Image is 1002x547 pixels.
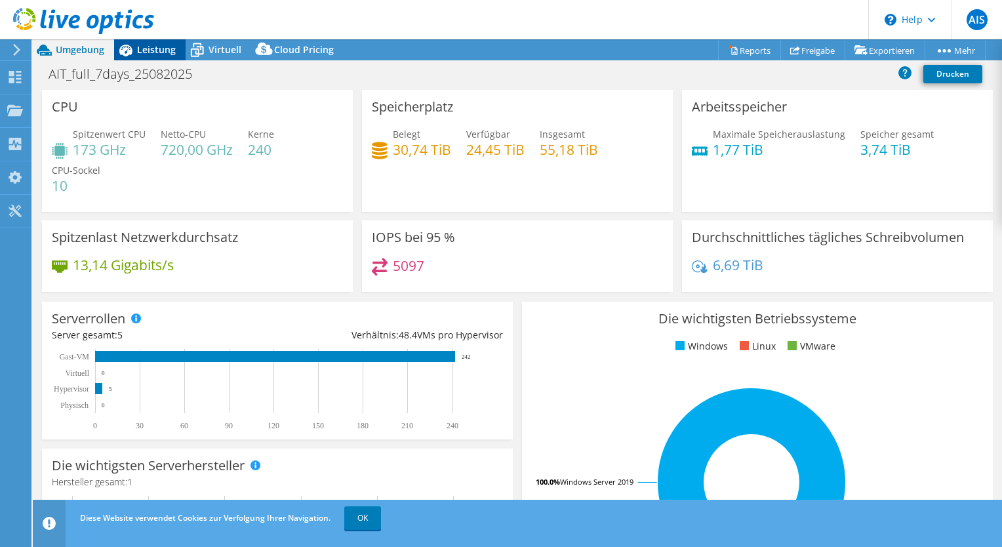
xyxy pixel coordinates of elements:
[52,100,78,114] h3: CPU
[127,476,132,488] span: 1
[52,312,125,326] h3: Serverrollen
[713,258,763,272] h4: 6,69 TiB
[466,142,525,157] h4: 24,45 TiB
[137,43,176,56] span: Leistung
[923,65,982,83] a: Drucken
[248,128,274,140] span: Kerne
[136,421,144,430] text: 30
[56,43,104,56] span: Umgebung
[52,230,238,245] h3: Spitzenlast Netzwerkdurchsatz
[65,369,89,378] text: Virtuell
[393,142,451,157] h4: 30,74 TiB
[692,100,787,114] h3: Arbeitsspeicher
[466,128,510,140] span: Verfügbar
[52,328,277,342] div: Server gesamt:
[536,477,560,487] tspan: 100.0%
[344,506,381,530] a: OK
[784,339,835,354] li: VMware
[462,354,471,360] text: 242
[93,421,97,430] text: 0
[860,128,934,140] span: Speicher gesamt
[736,339,776,354] li: Linux
[54,384,89,394] text: Hypervisor
[312,421,324,430] text: 150
[845,40,925,60] a: Exportieren
[161,142,233,157] h4: 720,00 GHz
[401,421,413,430] text: 210
[180,421,188,430] text: 60
[860,142,934,157] h4: 3,74 TiB
[52,475,503,489] h4: Hersteller gesamt:
[393,128,420,140] span: Belegt
[161,128,206,140] span: Netto-CPU
[277,328,503,342] div: Verhältnis: VMs pro Hypervisor
[718,40,781,60] a: Reports
[357,421,369,430] text: 180
[372,100,453,114] h3: Speicherplatz
[713,142,845,157] h4: 1,77 TiB
[52,178,100,193] h4: 10
[52,458,245,473] h3: Die wichtigsten Serverhersteller
[73,258,174,272] h4: 13,14 Gigabits/s
[713,128,845,140] span: Maximale Speicherauslastung
[399,329,417,341] span: 48.4
[268,421,279,430] text: 120
[73,142,146,157] h4: 173 GHz
[60,352,90,361] text: Gast-VM
[52,164,100,176] span: CPU-Sockel
[248,142,274,157] h4: 240
[540,128,585,140] span: Insgesamt
[102,402,105,409] text: 0
[393,258,424,273] h4: 5097
[532,312,983,326] h3: Die wichtigsten Betriebssysteme
[780,40,845,60] a: Freigabe
[102,370,105,376] text: 0
[692,230,964,245] h3: Durchschnittliches tägliches Schreibvolumen
[540,142,598,157] h4: 55,18 TiB
[60,401,89,410] text: Physisch
[967,9,988,30] span: AIS
[672,339,728,354] li: Windows
[43,67,212,81] h1: AIT_full_7days_25082025
[372,230,455,245] h3: IOPS bei 95 %
[117,329,123,341] span: 5
[209,43,241,56] span: Virtuell
[274,43,334,56] span: Cloud Pricing
[225,421,233,430] text: 90
[447,421,458,430] text: 240
[885,14,896,26] svg: \n
[73,128,146,140] span: Spitzenwert CPU
[109,386,112,392] text: 5
[560,477,633,487] tspan: Windows Server 2019
[80,512,331,523] span: Diese Website verwendet Cookies zur Verfolgung Ihrer Navigation.
[925,40,986,60] a: Mehr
